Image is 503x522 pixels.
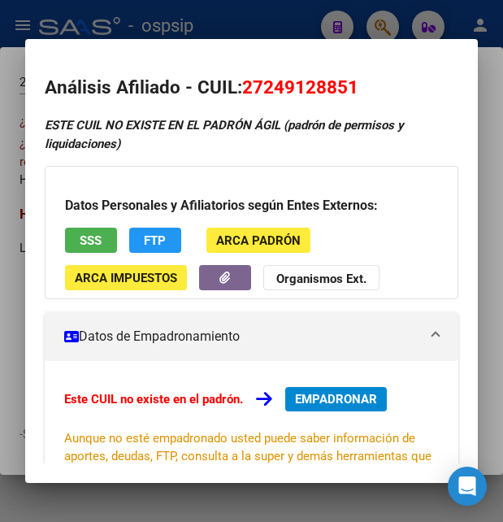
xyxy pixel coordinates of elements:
[65,196,438,215] h3: Datos Personales y Afiliatorios según Entes Externos:
[64,392,243,407] strong: Este CUIL no existe en el padrón.
[65,265,187,290] button: ARCA Impuestos
[45,312,458,361] mat-expansion-panel-header: Datos de Empadronamiento
[276,272,366,286] strong: Organismos Ext.
[129,228,181,253] button: FTP
[144,233,166,248] span: FTP
[295,392,377,407] span: EMPADRONAR
[80,233,102,248] span: SSS
[263,265,379,290] button: Organismos Ext.
[64,327,419,346] mat-panel-title: Datos de Empadronamiento
[45,118,404,151] strong: ESTE CUIL NO EXISTE EN EL PADRÓN ÁGIL (padrón de permisos y liquidaciones)
[75,271,177,285] span: ARCA Impuestos
[45,361,458,509] div: Datos de Empadronamiento
[64,431,431,481] span: Aunque no esté empadronado usted puede saber información de aportes, deudas, FTP, consulta a la s...
[65,228,117,253] button: SSS
[45,74,458,102] h2: Análisis Afiliado - CUIL:
[206,228,310,253] button: ARCA Padrón
[448,467,487,506] div: Open Intercom Messenger
[242,76,358,98] span: 27249128851
[285,387,387,411] button: EMPADRONAR
[216,233,301,248] span: ARCA Padrón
